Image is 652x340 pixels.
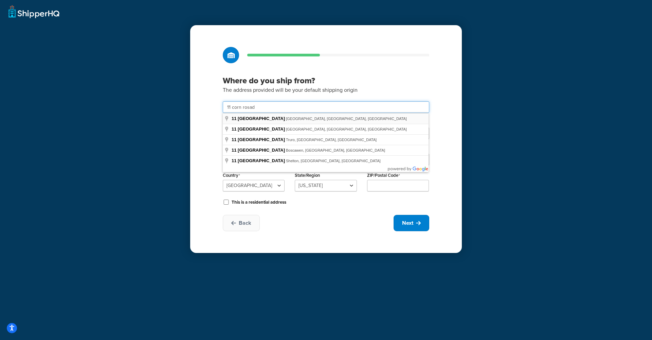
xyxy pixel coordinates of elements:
[394,215,429,231] button: Next
[232,126,236,132] span: 11
[286,127,407,131] span: [GEOGRAPHIC_DATA], [GEOGRAPHIC_DATA], [GEOGRAPHIC_DATA]
[232,137,236,142] span: 11
[286,138,377,142] span: Truro, [GEOGRAPHIC_DATA], [GEOGRAPHIC_DATA]
[286,159,381,163] span: Shelton, [GEOGRAPHIC_DATA], [GEOGRAPHIC_DATA]
[232,158,236,163] span: 11
[286,148,385,152] span: Boscawen, [GEOGRAPHIC_DATA], [GEOGRAPHIC_DATA]
[238,137,285,142] span: [GEOGRAPHIC_DATA]
[367,173,400,178] label: ZIP/Postal Code
[295,173,320,178] label: State/Region
[238,148,285,153] span: [GEOGRAPHIC_DATA]
[232,116,236,121] span: 11
[223,215,260,231] button: Back
[238,116,285,121] span: [GEOGRAPHIC_DATA]
[239,219,251,227] span: Back
[232,199,286,205] label: This is a residential address
[402,219,413,227] span: Next
[232,148,236,153] span: 11
[238,158,285,163] span: [GEOGRAPHIC_DATA]
[223,86,429,95] p: The address provided will be your default shipping origin
[238,126,285,132] span: [GEOGRAPHIC_DATA]
[223,75,429,86] h3: Where do you ship from?
[223,173,240,178] label: Country
[223,101,429,113] input: Start typing your address...
[286,117,407,121] span: [GEOGRAPHIC_DATA], [GEOGRAPHIC_DATA], [GEOGRAPHIC_DATA]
